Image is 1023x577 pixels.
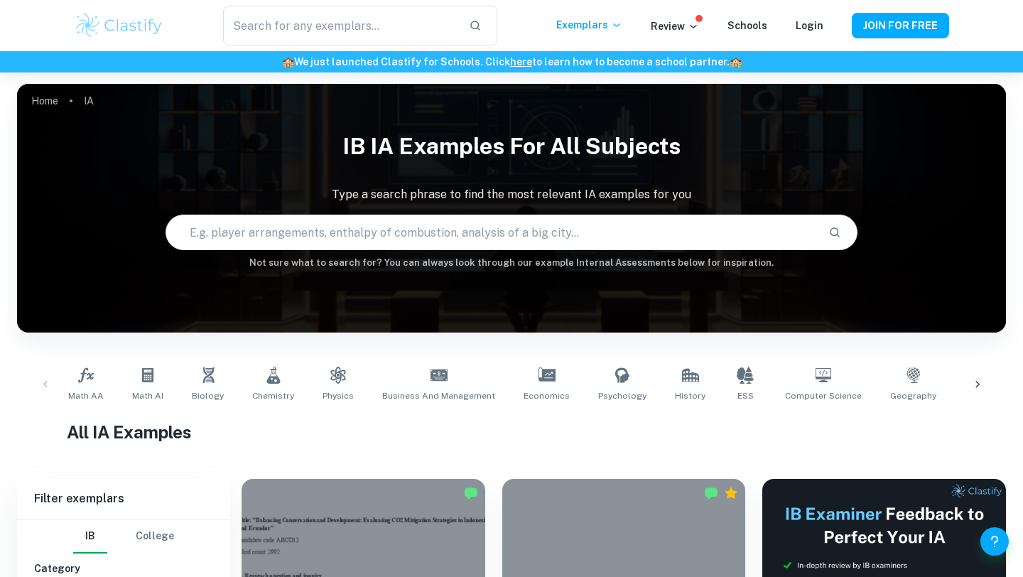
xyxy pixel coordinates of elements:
h6: We just launched Clastify for Schools. Click to learn how to become a school partner. [3,54,1020,70]
a: Home [31,91,58,111]
span: Physics [323,389,354,402]
span: Computer Science [785,389,862,402]
span: Biology [192,389,224,402]
p: Exemplars [556,17,622,33]
img: Marked [704,486,718,500]
a: here [510,56,532,68]
span: Chemistry [252,389,294,402]
span: ESS [737,389,754,402]
span: Math AI [132,389,163,402]
span: History [675,389,705,402]
span: 🏫 [730,56,742,68]
span: 🏫 [282,56,294,68]
img: Marked [464,486,478,500]
p: Review [651,18,699,34]
span: Geography [890,389,936,402]
h1: IB IA examples for all subjects [17,124,1006,169]
h6: Filter exemplars [17,479,230,519]
h1: All IA Examples [67,419,957,445]
a: Login [796,20,823,31]
button: Help and Feedback [980,527,1009,556]
p: Type a search phrase to find the most relevant IA examples for you [17,186,1006,203]
button: Search [823,220,847,244]
span: Business and Management [382,389,495,402]
img: Clastify logo [74,11,164,40]
input: E.g. player arrangements, enthalpy of combustion, analysis of a big city... [166,212,817,252]
p: IA [84,93,94,109]
span: Economics [524,389,570,402]
h6: Not sure what to search for? You can always look through our example Internal Assessments below f... [17,256,1006,270]
button: JOIN FOR FREE [852,13,949,38]
div: Filter type choice [73,519,174,554]
button: IB [73,519,107,554]
div: Premium [724,486,738,500]
h6: Category [34,561,213,576]
button: College [136,519,174,554]
a: Schools [727,20,767,31]
span: Math AA [68,389,104,402]
input: Search for any exemplars... [223,6,458,45]
span: Psychology [598,389,646,402]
